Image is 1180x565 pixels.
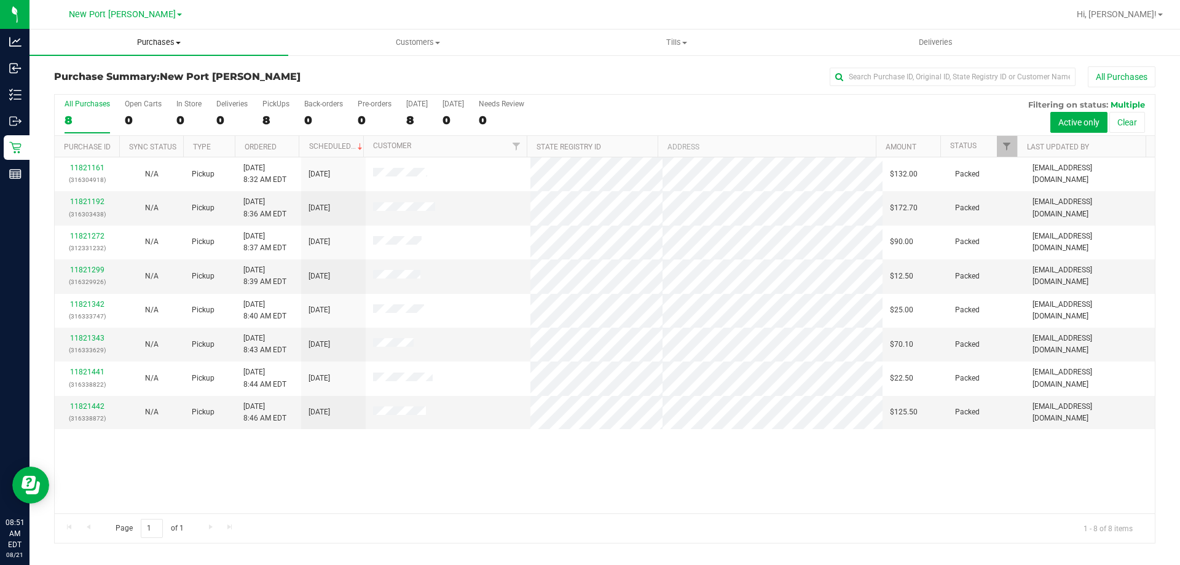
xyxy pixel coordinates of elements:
span: [EMAIL_ADDRESS][DOMAIN_NAME] [1032,264,1147,288]
span: Not Applicable [145,170,159,178]
span: [EMAIL_ADDRESS][DOMAIN_NAME] [1032,162,1147,186]
span: $90.00 [890,236,913,248]
a: 11821342 [70,300,104,309]
inline-svg: Outbound [9,115,22,127]
span: [DATE] [309,339,330,350]
span: [DATE] 8:37 AM EDT [243,231,286,254]
h3: Purchase Summary: [54,71,421,82]
div: 8 [65,113,110,127]
span: Packed [955,168,980,180]
span: [DATE] [309,168,330,180]
span: Packed [955,202,980,214]
input: Search Purchase ID, Original ID, State Registry ID or Customer Name... [830,68,1076,86]
span: Packed [955,339,980,350]
div: [DATE] [406,100,428,108]
a: Amount [886,143,916,151]
span: Not Applicable [145,306,159,314]
span: [EMAIL_ADDRESS][DOMAIN_NAME] [1032,231,1147,254]
span: Packed [955,373,980,384]
inline-svg: Reports [9,168,22,180]
p: (316333747) [62,310,112,322]
span: [DATE] [309,406,330,418]
div: 0 [442,113,464,127]
button: Clear [1109,112,1145,133]
span: [EMAIL_ADDRESS][DOMAIN_NAME] [1032,333,1147,356]
a: Deliveries [806,30,1065,55]
button: All Purchases [1088,66,1155,87]
div: 0 [216,113,248,127]
div: PickUps [262,100,289,108]
a: Type [193,143,211,151]
span: Packed [955,236,980,248]
span: Deliveries [902,37,969,48]
span: [DATE] 8:43 AM EDT [243,333,286,356]
span: Pickup [192,271,214,282]
inline-svg: Retail [9,141,22,154]
p: (316304918) [62,174,112,186]
span: [EMAIL_ADDRESS][DOMAIN_NAME] [1032,366,1147,390]
span: $12.50 [890,271,913,282]
a: Filter [997,136,1017,157]
span: Pickup [192,406,214,418]
a: Customers [288,30,547,55]
span: Packed [955,271,980,282]
a: 11821192 [70,197,104,206]
div: Back-orders [304,100,343,108]
inline-svg: Inventory [9,89,22,101]
span: [DATE] [309,202,330,214]
span: Packed [955,406,980,418]
p: (316329926) [62,276,112,288]
div: In Store [176,100,202,108]
span: [EMAIL_ADDRESS][DOMAIN_NAME] [1032,299,1147,322]
a: Customer [373,141,411,150]
button: N/A [145,271,159,282]
a: 11821441 [70,368,104,376]
span: Not Applicable [145,203,159,212]
span: New Port [PERSON_NAME] [160,71,301,82]
button: N/A [145,406,159,418]
span: [DATE] 8:36 AM EDT [243,196,286,219]
span: [EMAIL_ADDRESS][DOMAIN_NAME] [1032,401,1147,424]
a: Sync Status [129,143,176,151]
p: (316333629) [62,344,112,356]
a: Purchases [29,30,288,55]
span: Not Applicable [145,374,159,382]
span: 1 - 8 of 8 items [1074,519,1143,537]
span: [DATE] 8:32 AM EDT [243,162,286,186]
div: 0 [358,113,391,127]
button: N/A [145,339,159,350]
p: (316338872) [62,413,112,424]
th: Address [658,136,876,157]
span: Not Applicable [145,408,159,416]
span: Not Applicable [145,272,159,280]
span: [DATE] [309,271,330,282]
span: [DATE] 8:46 AM EDT [243,401,286,424]
div: Pre-orders [358,100,391,108]
div: 0 [176,113,202,127]
button: N/A [145,168,159,180]
div: 8 [406,113,428,127]
span: $22.50 [890,373,913,384]
div: Open Carts [125,100,162,108]
span: Not Applicable [145,340,159,349]
a: Filter [506,136,527,157]
input: 1 [141,519,163,538]
a: 11821343 [70,334,104,342]
a: Purchase ID [64,143,111,151]
a: Status [950,141,977,150]
span: Pickup [192,236,214,248]
span: Tills [548,37,805,48]
span: $125.50 [890,406,918,418]
span: [DATE] [309,304,330,316]
a: State Registry ID [537,143,601,151]
inline-svg: Inbound [9,62,22,74]
span: Multiple [1111,100,1145,109]
p: (316303438) [62,208,112,220]
span: [DATE] [309,373,330,384]
div: 8 [262,113,289,127]
a: Tills [547,30,806,55]
span: Not Applicable [145,237,159,246]
button: N/A [145,236,159,248]
span: Filtering on status: [1028,100,1108,109]
div: 0 [304,113,343,127]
